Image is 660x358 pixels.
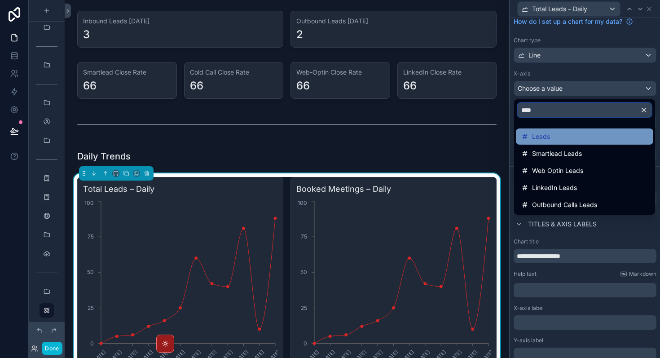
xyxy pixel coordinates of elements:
tspan: 0 [304,340,307,347]
span: Leads [532,131,550,142]
tspan: 75 [301,233,307,240]
tspan: 0 [90,340,94,347]
tspan: 50 [87,269,94,275]
h3: Total Leads – Daily [83,183,277,195]
button: Done [42,342,62,355]
span: Outbound Calls Leads [532,199,597,210]
tspan: 25 [88,305,94,311]
tspan: 50 [300,269,307,275]
tspan: 100 [84,199,94,206]
span: LinkedIn Leads [532,182,577,193]
tspan: 75 [88,233,94,240]
h3: Booked Meetings – Daily [296,183,491,195]
tspan: 100 [298,199,307,206]
span: Web Optin Leads [532,165,583,176]
span: Smartlead Leads [532,148,582,159]
tspan: 25 [301,305,307,311]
